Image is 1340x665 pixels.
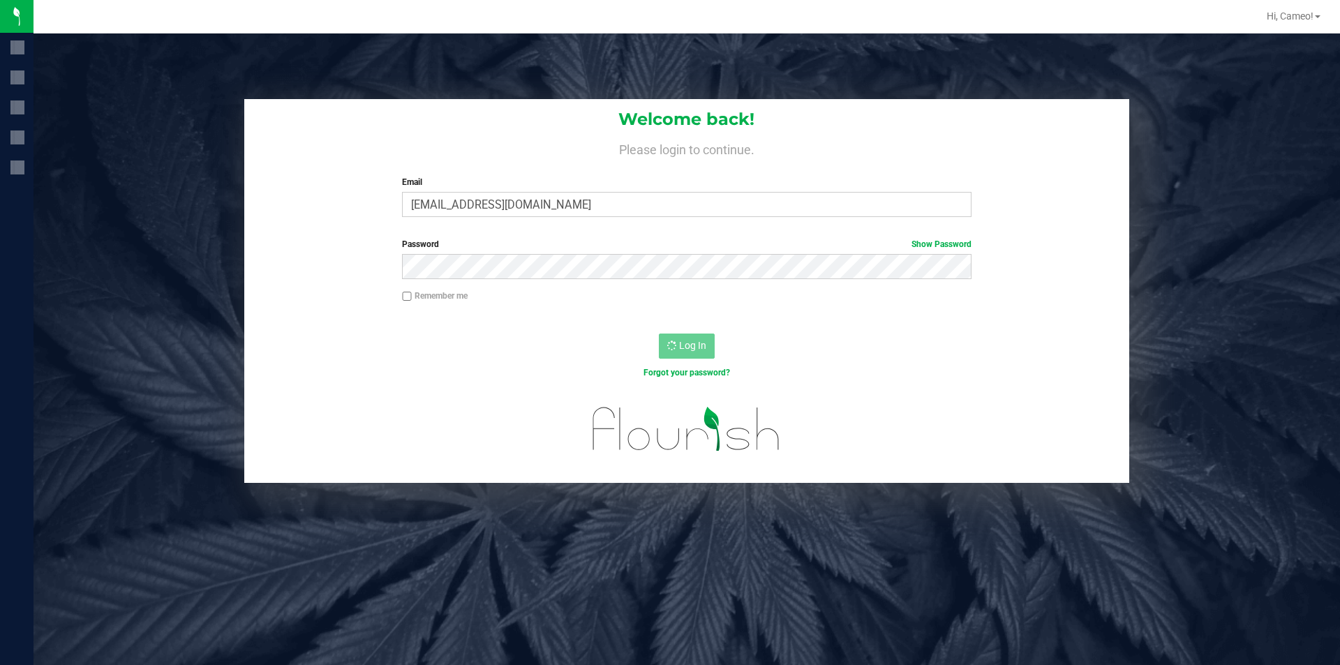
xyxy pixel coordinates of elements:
[402,290,468,302] label: Remember me
[659,334,715,359] button: Log In
[402,176,971,188] label: Email
[402,239,439,249] span: Password
[244,110,1129,128] h1: Welcome back!
[643,368,730,378] a: Forgot your password?
[679,340,706,351] span: Log In
[244,140,1129,156] h4: Please login to continue.
[1267,10,1313,22] span: Hi, Cameo!
[576,394,797,465] img: flourish_logo.svg
[911,239,971,249] a: Show Password
[402,292,412,301] input: Remember me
